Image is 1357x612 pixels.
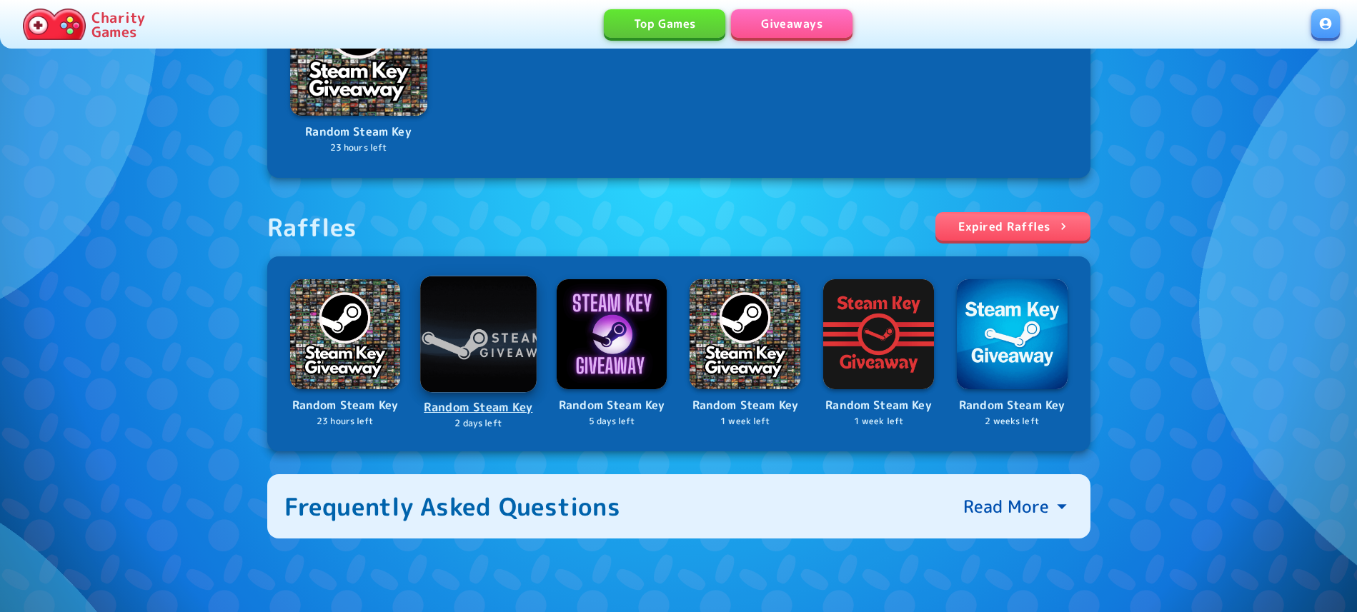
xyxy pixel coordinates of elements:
a: Top Games [604,9,725,38]
img: Logo [557,279,667,390]
a: Expired Raffles [935,212,1090,241]
img: Logo [957,279,1068,390]
p: 23 hours left [290,415,401,428]
a: LogoRandom Steam Key1 week left [823,279,934,428]
p: 2 weeks left [957,415,1068,428]
button: Frequently Asked QuestionsRead More [267,474,1090,538]
p: 5 days left [557,415,667,428]
p: Random Steam Key [557,396,667,415]
div: Frequently Asked Questions [284,491,621,521]
p: Random Steam Key [290,396,401,415]
div: Raffles [267,212,357,242]
p: Read More [963,495,1049,518]
p: 1 week left [690,415,800,428]
img: Charity.Games [23,9,86,40]
p: Random Steam Key [422,398,535,417]
a: LogoRandom Steam Key2 weeks left [957,279,1068,428]
img: Logo [690,279,800,390]
p: Random Steam Key [290,123,427,141]
a: LogoRandom Steam Key2 days left [422,277,535,430]
img: Logo [823,279,934,390]
p: 23 hours left [290,141,427,155]
p: Charity Games [91,10,145,39]
a: LogoRandom Steam Key5 days left [557,279,667,428]
p: Random Steam Key [823,396,934,415]
p: 2 days left [422,416,535,430]
img: Logo [420,276,536,391]
img: Logo [290,279,401,390]
a: LogoRandom Steam Key23 hours left [290,279,401,428]
a: Charity Games [17,6,151,43]
a: LogoRandom Steam Key1 week left [690,279,800,428]
p: Random Steam Key [957,396,1068,415]
p: 1 week left [823,415,934,428]
a: Giveaways [731,9,853,38]
p: Random Steam Key [690,396,800,415]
